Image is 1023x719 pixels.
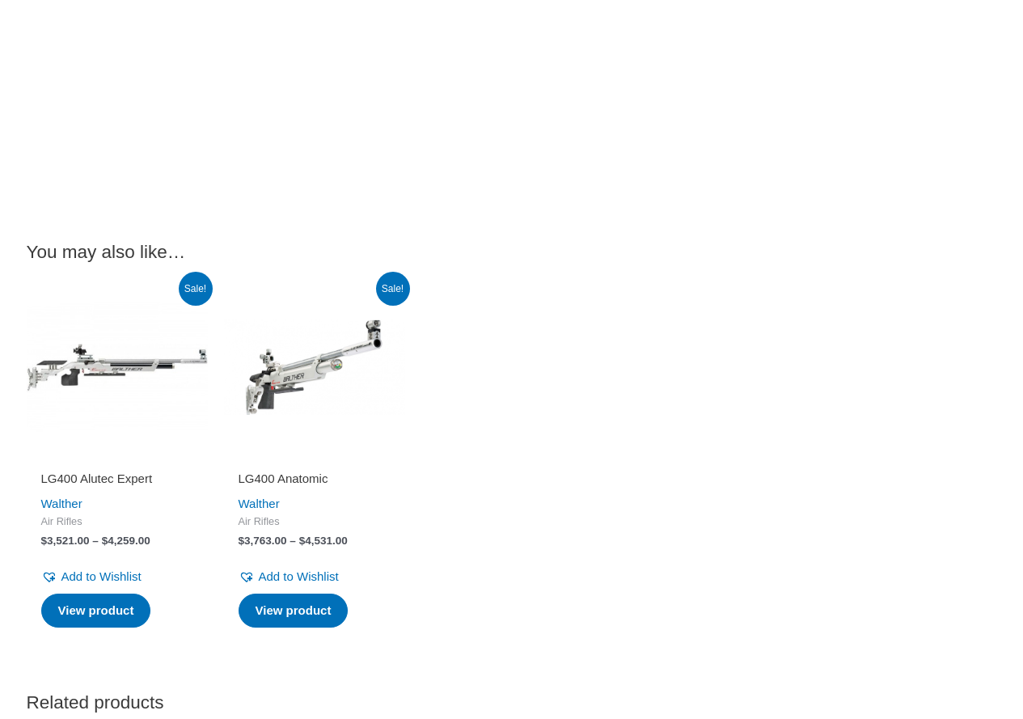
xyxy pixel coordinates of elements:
[41,471,193,493] a: LG400 Alutec Expert
[41,515,193,529] span: Air Rifles
[239,594,349,628] a: Select options for “LG400 Anatomic”
[239,535,245,547] span: $
[239,535,287,547] bdi: 3,763.00
[224,277,405,458] img: LG400 Anatomic
[41,497,82,510] a: Walther
[259,569,339,583] span: Add to Wishlist
[27,277,208,458] img: LG400 Alutec Expert
[27,240,997,264] h2: You may also like…
[239,565,339,588] a: Add to Wishlist
[27,691,997,714] h2: Related products
[41,594,151,628] a: Select options for “LG400 Alutec Expert”
[102,535,150,547] bdi: 4,259.00
[41,471,193,487] h2: LG400 Alutec Expert
[376,272,410,306] span: Sale!
[41,535,90,547] bdi: 3,521.00
[239,471,391,493] a: LG400 Anatomic
[61,569,142,583] span: Add to Wishlist
[239,471,391,487] h2: LG400 Anatomic
[239,515,391,529] span: Air Rifles
[41,565,142,588] a: Add to Wishlist
[41,535,48,547] span: $
[299,535,306,547] span: $
[290,535,296,547] span: –
[92,535,99,547] span: –
[239,497,280,510] a: Walther
[102,535,108,547] span: $
[179,272,213,306] span: Sale!
[299,535,348,547] bdi: 4,531.00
